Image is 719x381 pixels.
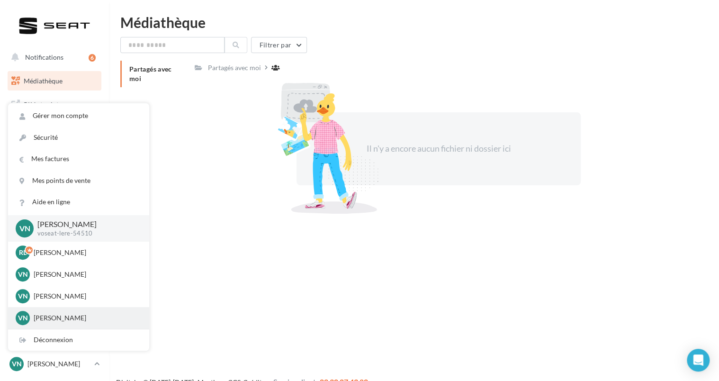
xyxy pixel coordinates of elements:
span: Partagés avec moi [129,65,172,82]
span: VN [18,270,28,279]
span: Notifications [25,53,63,61]
span: VN [18,313,28,323]
div: Open Intercom Messenger [687,349,710,372]
div: Déconnexion [8,329,149,351]
span: VN [18,291,28,301]
span: VN [12,359,22,369]
span: PLV et print personnalisable [24,98,98,118]
p: voseat-lere-54510 [37,229,134,238]
a: Mes points de vente [8,170,149,191]
button: Filtrer par [251,37,307,53]
span: VN [19,223,30,234]
span: Il n'y a encore aucun fichier ni dossier ici [367,143,511,154]
a: Aide en ligne [8,191,149,213]
a: Sécurité [8,127,149,148]
a: PLV et print personnalisable [6,94,103,122]
button: Notifications 6 [6,47,99,67]
p: [PERSON_NAME] [34,313,138,323]
span: Médiathèque [24,77,63,85]
p: [PERSON_NAME] [34,270,138,279]
p: [PERSON_NAME] [34,291,138,301]
a: Mes factures [8,148,149,170]
div: Médiathèque [120,15,708,29]
span: RL [19,248,27,257]
p: [PERSON_NAME] [34,248,138,257]
p: [PERSON_NAME] [37,219,134,230]
a: Médiathèque [6,71,103,91]
a: VN [PERSON_NAME] [8,355,101,373]
a: Gérer mon compte [8,105,149,127]
div: Partagés avec moi [208,63,261,73]
div: 6 [89,54,96,62]
p: [PERSON_NAME] [27,359,90,369]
